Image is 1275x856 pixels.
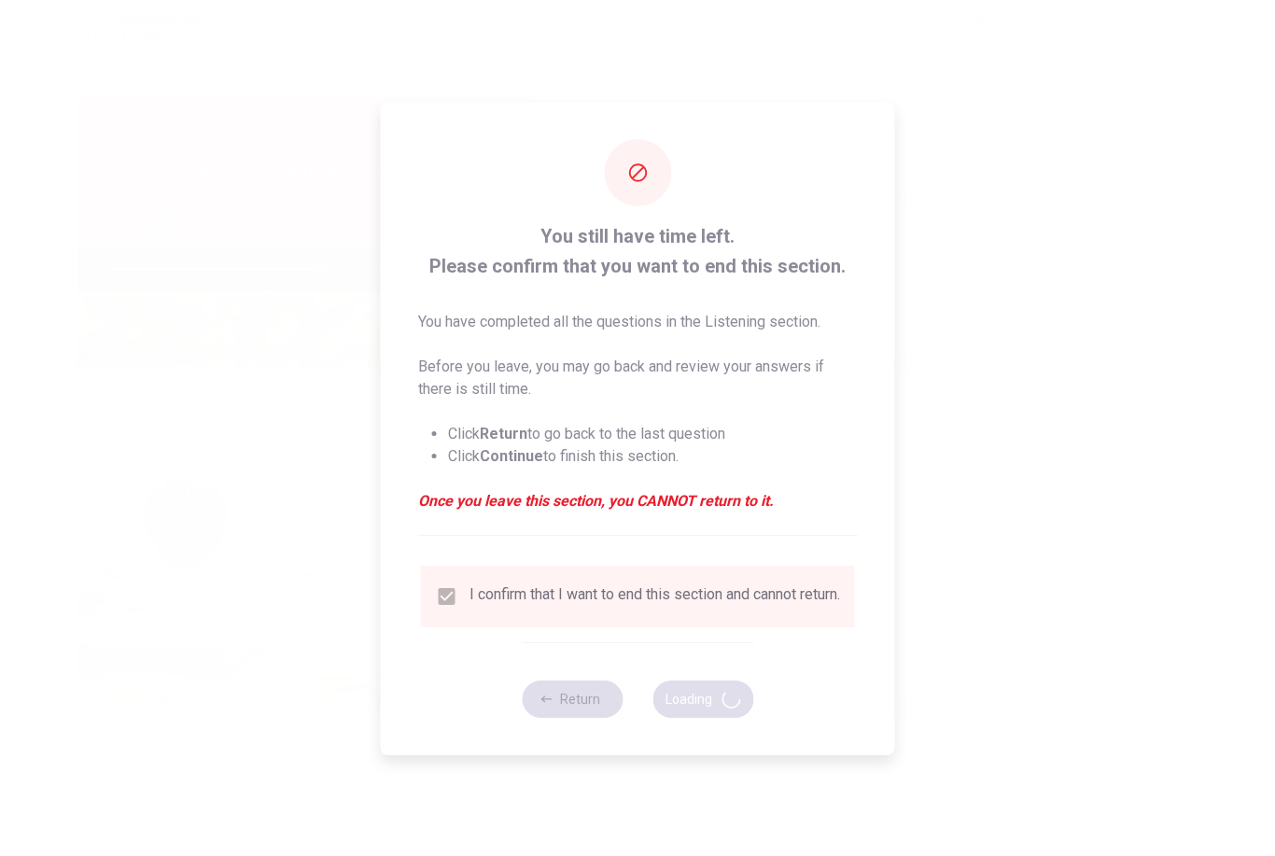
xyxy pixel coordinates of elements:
em: Once you leave this section, you CANNOT return to it. [418,490,858,512]
button: Return [522,681,623,718]
li: Click to finish this section. [448,445,858,468]
div: I confirm that I want to end this section and cannot return. [469,585,840,608]
p: Before you leave, you may go back and review your answers if there is still time. [418,356,858,400]
li: Click to go back to the last question [448,423,858,445]
button: Loading [652,681,753,718]
strong: Return [480,425,527,442]
strong: Continue [480,447,543,465]
span: You still have time left. Please confirm that you want to end this section. [418,221,858,281]
p: You have completed all the questions in the Listening section. [418,311,858,333]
